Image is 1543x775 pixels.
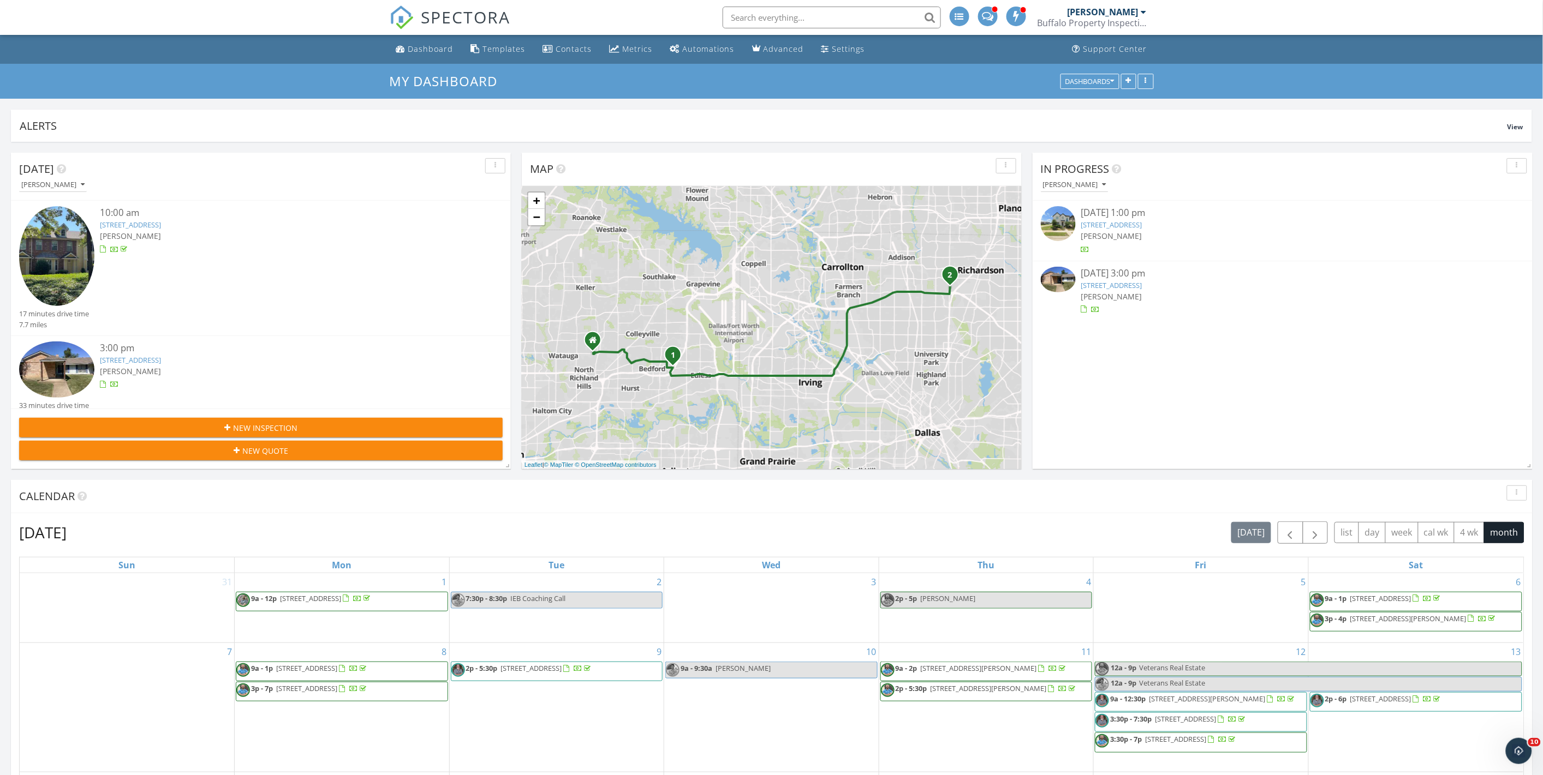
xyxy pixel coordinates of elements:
span: [PERSON_NAME] [1081,231,1142,241]
a: [STREET_ADDRESS] [100,220,161,230]
a: 3:30p - 7p [STREET_ADDRESS] [1110,734,1237,744]
a: Wednesday [760,557,783,573]
img: img_5405.jpeg [881,663,895,677]
img: img_5405.jpeg [236,683,250,697]
img: img_5405.jpeg [1095,734,1109,748]
div: 17 minutes drive time [19,309,89,319]
span: [PERSON_NAME] [716,663,771,673]
a: 3:30p - 7:30p [STREET_ADDRESS] [1110,714,1247,724]
div: Metrics [623,44,653,54]
a: 9a - 12:30p [STREET_ADDRESS][PERSON_NAME] [1110,694,1296,704]
a: [STREET_ADDRESS] [100,355,161,365]
button: 4 wk [1454,522,1485,543]
img: img_5405.jpeg [1095,677,1109,691]
button: month [1484,522,1524,543]
div: Alerts [20,118,1508,133]
img: 20250812_185211.jpg [451,663,465,677]
img: img_5405.jpeg [451,593,465,607]
td: Go to September 3, 2025 [664,573,879,643]
div: Contacts [556,44,592,54]
span: [STREET_ADDRESS] [276,683,337,693]
i: 2 [948,272,952,279]
td: Go to September 4, 2025 [879,573,1094,643]
a: Contacts [539,39,597,59]
a: 9a - 2p [STREET_ADDRESS][PERSON_NAME] [880,662,1093,681]
div: 33 minutes drive time [19,400,89,411]
span: [PERSON_NAME] [100,231,161,241]
span: [STREET_ADDRESS][PERSON_NAME] [1149,694,1265,704]
a: Metrics [605,39,657,59]
a: © OpenStreetMap contributors [575,461,657,468]
span: [STREET_ADDRESS] [1350,593,1411,603]
a: [STREET_ADDRESS] [1081,280,1142,290]
button: Previous month [1278,521,1303,544]
td: Go to September 10, 2025 [664,643,879,772]
button: list [1335,522,1359,543]
span: [STREET_ADDRESS] [1350,694,1411,704]
td: Go to September 13, 2025 [1308,643,1523,772]
a: Go to September 2, 2025 [654,573,664,591]
span: [STREET_ADDRESS][PERSON_NAME] [1350,614,1467,623]
span: SPECTORA [421,5,511,28]
a: © MapTiler [544,461,574,468]
span: Calendar [19,489,75,503]
div: Dashboards [1065,77,1115,85]
span: In Progress [1041,161,1110,176]
div: 2406 Durango Ridge Dr, Bedford, TX 76021 [673,355,680,361]
a: Go to September 10, 2025 [865,643,879,660]
a: 2p - 6p [STREET_ADDRESS] [1310,692,1522,712]
span: [STREET_ADDRESS] [280,593,341,603]
img: streetview [1041,206,1076,241]
i: 1 [671,352,675,359]
a: 9a - 1p [STREET_ADDRESS] [236,662,448,681]
img: 20250812_185211.jpg [1095,714,1109,728]
a: 9a - 1p [STREET_ADDRESS] [1310,592,1522,611]
button: Dashboards [1061,74,1119,89]
button: [PERSON_NAME] [1041,178,1109,193]
h2: [DATE] [19,521,67,543]
a: Go to September 11, 2025 [1079,643,1093,660]
span: 2p - 5:30p [466,663,498,673]
a: 3p - 4p [STREET_ADDRESS][PERSON_NAME] [1325,614,1498,623]
a: Tuesday [546,557,567,573]
button: New Inspection [19,418,503,437]
span: 2p - 5:30p [896,683,927,693]
a: Thursday [976,557,997,573]
a: 9a - 1p [STREET_ADDRESS] [251,663,368,673]
img: 20250812_185211.jpg [1095,694,1109,707]
div: [PERSON_NAME] [1043,181,1106,189]
a: Support Center [1068,39,1152,59]
span: [DATE] [19,161,54,176]
td: Go to September 6, 2025 [1308,573,1523,643]
div: 10:00 am [100,206,463,220]
td: Go to September 8, 2025 [235,643,450,772]
a: 9a - 12p [STREET_ADDRESS] [251,593,372,603]
div: Support Center [1083,44,1147,54]
a: 2p - 6p [STREET_ADDRESS] [1325,694,1443,704]
span: Map [530,161,553,176]
button: week [1385,522,1419,543]
a: Go to September 8, 2025 [440,643,449,660]
span: [STREET_ADDRESS] [1145,734,1206,744]
a: Leaflet [525,461,543,468]
img: 9541439%2Fcover_photos%2FtXssPRy9AkYnQ5BkJJ5r%2Fsmall.jpg [1041,267,1076,293]
button: Next month [1303,521,1328,544]
span: 2p - 5p [896,593,918,603]
span: [PERSON_NAME] [100,366,161,376]
div: Buffalo Property Inspections [1038,17,1147,28]
span: 12a - 9p [1110,662,1137,676]
img: The Best Home Inspection Software - Spectora [390,5,414,29]
button: day [1359,522,1386,543]
td: Go to September 1, 2025 [235,573,450,643]
a: Automations (Advanced) [666,39,739,59]
a: SPECTORA [390,15,511,38]
a: Go to September 6, 2025 [1514,573,1523,591]
span: 9a - 2p [896,663,918,673]
span: 9a - 9:30a [681,663,712,673]
span: [STREET_ADDRESS] [276,663,337,673]
a: 9a - 2p [STREET_ADDRESS][PERSON_NAME] [896,663,1068,673]
span: [STREET_ADDRESS][PERSON_NAME] [921,663,1037,673]
a: Go to September 3, 2025 [869,573,879,591]
a: 3p - 4p [STREET_ADDRESS][PERSON_NAME] [1310,612,1522,632]
span: 7:30p - 8:30p [466,593,508,603]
